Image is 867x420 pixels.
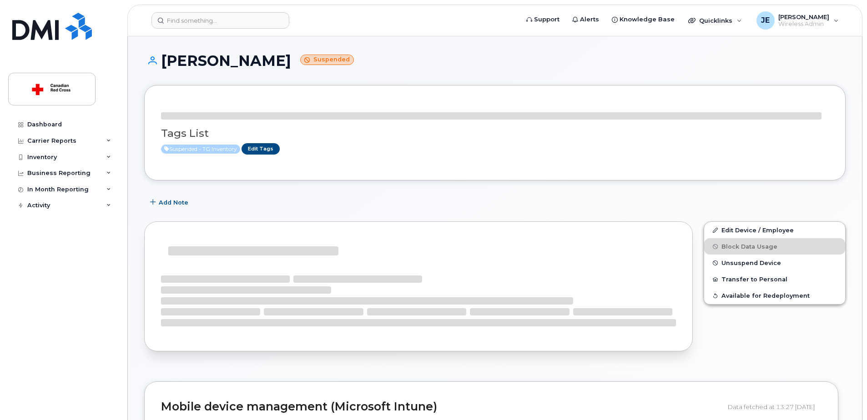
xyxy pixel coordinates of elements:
[704,271,845,287] button: Transfer to Personal
[159,198,188,207] span: Add Note
[300,55,354,65] small: Suspended
[728,398,822,415] div: Data fetched at 13:27 [DATE]
[704,255,845,271] button: Unsuspend Device
[242,143,280,155] a: Edit Tags
[161,145,240,154] span: Active
[704,287,845,304] button: Available for Redeployment
[144,194,196,210] button: Add Note
[721,292,810,299] span: Available for Redeployment
[704,222,845,238] a: Edit Device / Employee
[721,260,781,266] span: Unsuspend Device
[161,128,829,139] h3: Tags List
[161,400,721,413] h2: Mobile device management (Microsoft Intune)
[144,53,846,69] h1: [PERSON_NAME]
[704,238,845,255] button: Block Data Usage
